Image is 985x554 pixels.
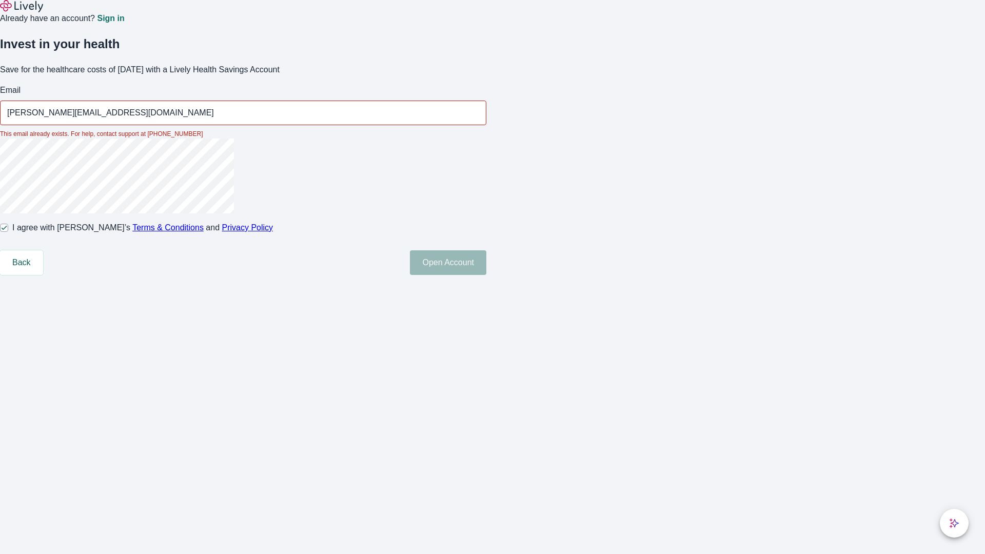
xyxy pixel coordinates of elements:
a: Privacy Policy [222,223,273,232]
span: I agree with [PERSON_NAME]’s and [12,222,273,234]
a: Sign in [97,14,124,23]
a: Terms & Conditions [132,223,204,232]
svg: Lively AI Assistant [949,518,959,528]
button: chat [940,509,969,538]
